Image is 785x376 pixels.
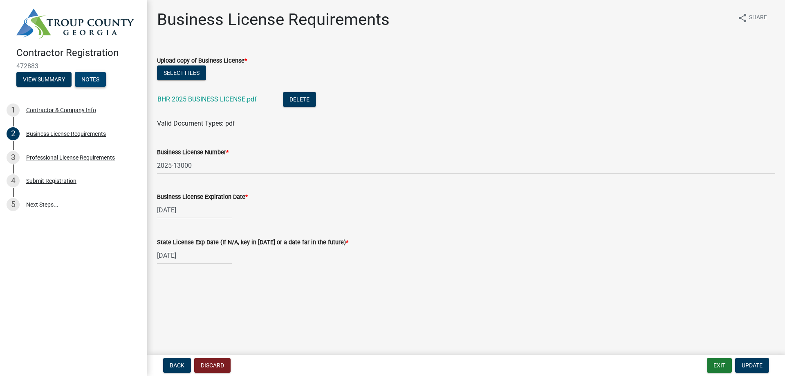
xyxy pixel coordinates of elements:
div: 1 [7,104,20,117]
div: Contractor & Company Info [26,107,96,113]
button: View Summary [16,72,72,87]
wm-modal-confirm: Notes [75,77,106,83]
div: 5 [7,198,20,211]
div: 2 [7,127,20,140]
div: 4 [7,174,20,187]
label: State License Exp Date (If N/A, key in [DATE] or a date far in the future) [157,240,348,245]
wm-modal-confirm: Summary [16,77,72,83]
h1: Business License Requirements [157,10,390,29]
span: Valid Document Types: pdf [157,119,235,127]
button: Exit [707,358,732,373]
div: Professional License Requirements [26,155,115,160]
div: Submit Registration [26,178,76,184]
button: Delete [283,92,316,107]
button: Update [735,358,769,373]
button: Select files [157,65,206,80]
wm-modal-confirm: Delete Document [283,96,316,104]
input: mm/dd/yyyy [157,202,232,218]
span: Back [170,362,184,369]
span: 472883 [16,62,131,70]
button: Back [163,358,191,373]
button: Notes [75,72,106,87]
input: mm/dd/yyyy [157,247,232,264]
label: Business License Expiration Date [157,194,248,200]
label: Business License Number [157,150,229,155]
span: Share [749,13,767,23]
div: Business License Requirements [26,131,106,137]
button: Discard [194,358,231,373]
span: Update [742,362,763,369]
div: 3 [7,151,20,164]
label: Upload copy of Business License [157,58,247,64]
img: Troup County, Georgia [16,9,134,38]
button: shareShare [731,10,774,26]
a: BHR 2025 BUSINESS LICENSE.pdf [157,95,257,103]
h4: Contractor Registration [16,47,141,59]
i: share [738,13,747,23]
